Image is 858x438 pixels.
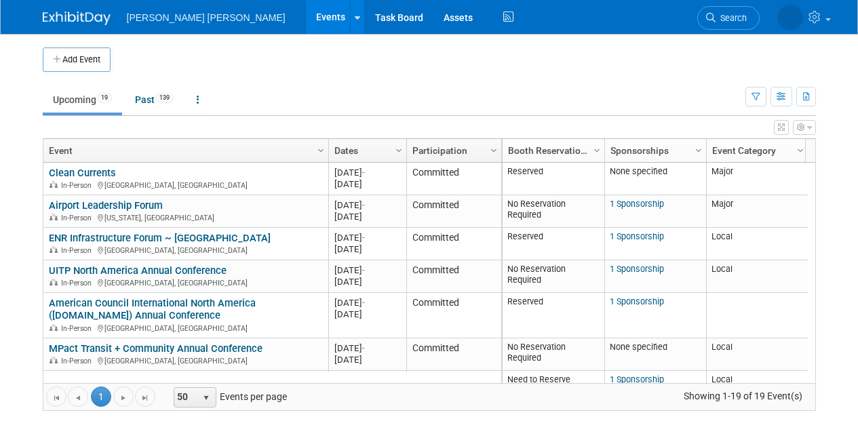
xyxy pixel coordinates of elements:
[43,47,111,72] button: Add Event
[712,139,799,162] a: Event Category
[97,93,112,103] span: 19
[334,264,400,276] div: [DATE]
[610,342,667,352] span: None specified
[671,386,815,405] span: Showing 1-19 of 19 Event(s)
[503,260,604,293] td: No Reservation Required
[591,145,602,156] span: Column Settings
[706,338,808,371] td: Local
[50,214,58,220] img: In-Person Event
[693,145,704,156] span: Column Settings
[503,195,604,228] td: No Reservation Required
[313,139,328,159] a: Column Settings
[610,296,664,306] a: 1 Sponsorship
[589,139,604,159] a: Column Settings
[49,212,322,223] div: [US_STATE], [GEOGRAPHIC_DATA]
[49,199,163,212] a: Airport Leadership Forum
[334,243,400,255] div: [DATE]
[50,279,58,285] img: In-Person Event
[362,167,365,178] span: -
[362,200,365,210] span: -
[362,298,365,308] span: -
[46,386,66,407] a: Go to the first page
[503,338,604,371] td: No Reservation Required
[156,386,300,407] span: Events per page
[503,228,604,260] td: Reserved
[334,211,400,222] div: [DATE]
[610,166,667,176] span: None specified
[49,322,322,334] div: [GEOGRAPHIC_DATA], [GEOGRAPHIC_DATA]
[334,178,400,190] div: [DATE]
[49,232,271,244] a: ENR Infrastructure Forum ~ [GEOGRAPHIC_DATA]
[43,12,111,25] img: ExhibitDay
[51,393,62,403] span: Go to the first page
[61,324,96,333] span: In-Person
[706,260,808,293] td: Local
[406,371,501,416] td: Considering
[61,357,96,365] span: In-Person
[118,393,129,403] span: Go to the next page
[334,342,400,354] div: [DATE]
[795,145,806,156] span: Column Settings
[61,246,96,255] span: In-Person
[61,279,96,287] span: In-Person
[777,5,803,31] img: Kelly Graber
[140,393,151,403] span: Go to the last page
[334,354,400,365] div: [DATE]
[362,233,365,243] span: -
[393,145,404,156] span: Column Settings
[334,232,400,243] div: [DATE]
[610,231,664,241] a: 1 Sponsorship
[50,246,58,253] img: In-Person Event
[697,6,760,30] a: Search
[49,264,227,277] a: UITP North America Annual Conference
[50,181,58,188] img: In-Person Event
[334,276,400,287] div: [DATE]
[201,393,212,403] span: select
[706,228,808,260] td: Local
[362,343,365,353] span: -
[691,139,706,159] a: Column Settings
[706,163,808,195] td: Major
[61,214,96,222] span: In-Person
[49,342,262,355] a: MPact Transit + Community Annual Conference
[362,265,365,275] span: -
[488,145,499,156] span: Column Settings
[125,87,184,113] a: Past139
[50,357,58,363] img: In-Person Event
[113,386,134,407] a: Go to the next page
[174,388,197,407] span: 50
[91,386,111,407] span: 1
[334,199,400,211] div: [DATE]
[49,355,322,366] div: [GEOGRAPHIC_DATA], [GEOGRAPHIC_DATA]
[503,293,604,338] td: Reserved
[155,93,174,103] span: 139
[49,277,322,288] div: [GEOGRAPHIC_DATA], [GEOGRAPHIC_DATA]
[49,167,116,179] a: Clean Currents
[68,386,88,407] a: Go to the previous page
[706,371,808,416] td: Local
[135,386,155,407] a: Go to the last page
[391,139,406,159] a: Column Settings
[49,297,256,322] a: American Council International North America ([DOMAIN_NAME]) Annual Conference
[406,163,501,195] td: Committed
[406,293,501,338] td: Committed
[412,139,492,162] a: Participation
[334,167,400,178] div: [DATE]
[610,374,664,384] a: 1 Sponsorship
[61,181,96,190] span: In-Person
[716,13,747,23] span: Search
[127,12,286,23] span: [PERSON_NAME] [PERSON_NAME]
[503,163,604,195] td: Reserved
[73,393,83,403] span: Go to the previous page
[49,179,322,191] div: [GEOGRAPHIC_DATA], [GEOGRAPHIC_DATA]
[508,139,596,162] a: Booth Reservation Status
[406,260,501,293] td: Committed
[315,145,326,156] span: Column Settings
[406,195,501,228] td: Committed
[43,87,122,113] a: Upcoming19
[503,371,604,416] td: Need to Reserve
[49,139,319,162] a: Event
[706,195,808,228] td: Major
[334,297,400,308] div: [DATE]
[610,139,697,162] a: Sponsorships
